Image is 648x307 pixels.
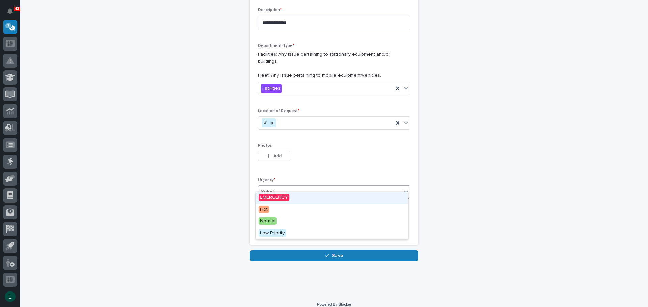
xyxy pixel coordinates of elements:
span: Photos [258,144,272,148]
span: Urgency [258,178,275,182]
span: Location of Request [258,109,299,113]
span: Department Type [258,44,294,48]
div: Low Priority [256,227,408,239]
button: users-avatar [3,289,17,304]
p: 43 [15,6,19,11]
div: Select... [261,188,278,195]
span: Normal [259,217,277,225]
button: Notifications [3,4,17,18]
p: Facilities: Any issue pertaining to stationary equipment and/or buildings. Fleet: Any issue perta... [258,51,410,79]
span: Hot [259,206,269,213]
div: Normal [256,216,408,227]
button: Add [258,151,290,161]
span: Save [332,253,343,259]
div: EMERGENCY [256,192,408,204]
span: Low Priority [259,229,286,237]
div: Hot [256,204,408,216]
a: Powered By Stacker [317,302,351,306]
div: Notifications43 [8,8,17,19]
button: Save [250,250,418,261]
span: Add [273,153,282,159]
span: EMERGENCY [259,194,289,201]
div: Facilities [261,84,282,93]
div: B1 [262,118,269,127]
span: Description [258,8,282,12]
